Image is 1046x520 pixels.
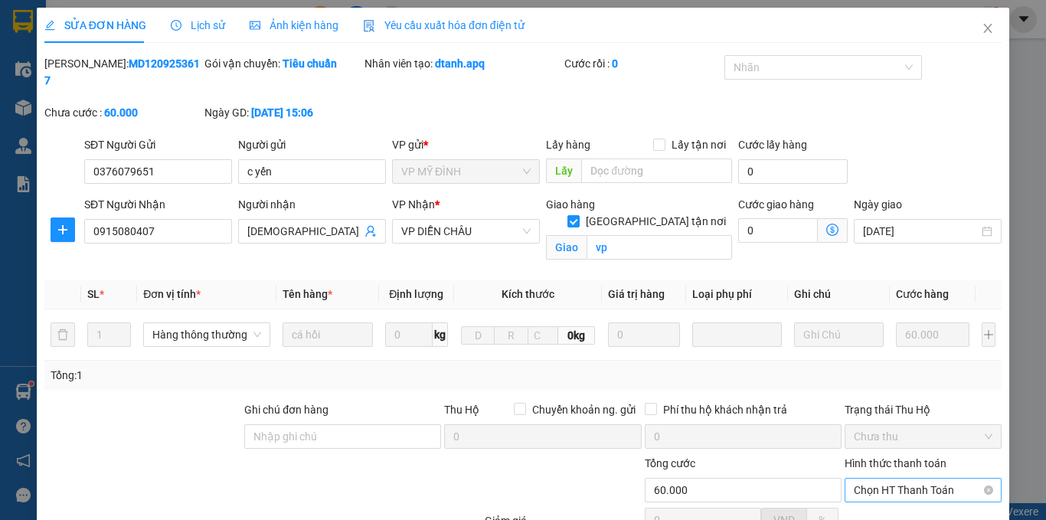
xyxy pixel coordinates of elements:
div: Người nhận [238,196,386,213]
strong: CHUYỂN PHÁT NHANH AN PHÚ QUÝ [22,12,132,62]
div: VP gửi [392,136,540,153]
span: Chọn HT Thanh Toán [854,479,992,502]
div: [PERSON_NAME]: [44,55,201,89]
input: 0 [896,322,969,347]
label: Cước giao hàng [738,198,814,211]
input: Ghi chú đơn hàng [244,424,441,449]
span: Lấy hàng [546,139,590,151]
label: Cước lấy hàng [738,139,807,151]
b: Tiêu chuẩn [283,57,337,70]
span: Tên hàng [283,288,332,300]
span: VP DIỄN CHÂU [401,220,531,243]
span: Cước hàng [896,288,949,300]
div: SĐT Người Nhận [84,196,232,213]
label: Ngày giao [854,198,902,211]
div: Nhân viên tạo: [364,55,561,72]
th: Loại phụ phí [686,280,788,309]
div: Chưa cước : [44,104,201,121]
span: Kích thước [502,288,554,300]
div: Gói vận chuyển: [204,55,361,72]
span: VP MỸ ĐÌNH [401,160,531,183]
button: delete [51,322,75,347]
input: 0 [608,322,679,347]
th: Ghi chú [788,280,890,309]
span: Đơn vị tính [143,288,201,300]
input: C [528,326,558,345]
span: picture [250,20,260,31]
span: kg [433,322,448,347]
button: Close [966,8,1009,51]
span: user-add [364,225,377,237]
span: Chuyển khoản ng. gửi [526,401,642,418]
img: icon [363,20,375,32]
span: Yêu cầu xuất hóa đơn điện tử [363,19,525,31]
span: Lấy tận nơi [665,136,732,153]
input: R [494,326,528,345]
span: Lịch sử [171,19,225,31]
b: 60.000 [104,106,138,119]
span: Chưa thu [854,425,992,448]
img: logo [8,83,18,159]
input: Dọc đường [581,159,732,183]
input: D [461,326,495,345]
span: Giao hàng [546,198,595,211]
div: Trạng thái Thu Hộ [845,401,1002,418]
span: Lấy [546,159,581,183]
div: Cước rồi : [564,55,721,72]
b: [DATE] 15:06 [251,106,313,119]
input: VD: Bàn, Ghế [283,322,373,347]
input: Ghi Chú [794,322,884,347]
label: Ghi chú đơn hàng [244,404,329,416]
button: plus [51,217,75,242]
input: Cước lấy hàng [738,159,848,184]
input: Cước giao hàng [738,218,818,243]
span: 0kg [558,326,596,345]
span: SỬA ĐƠN HÀNG [44,19,146,31]
div: Ngày GD: [204,104,361,121]
span: Định lượng [389,288,443,300]
div: Tổng: 1 [51,367,405,384]
b: dtanh.apq [435,57,485,70]
span: VP Nhận [392,198,435,211]
span: plus [51,224,74,236]
span: Giao [546,235,587,260]
div: SĐT Người Gửi [84,136,232,153]
span: Thu Hộ [444,404,479,416]
span: edit [44,20,55,31]
span: Hàng thông thường [152,323,261,346]
b: 0 [612,57,618,70]
span: Ảnh kiện hàng [250,19,338,31]
span: close-circle [984,486,993,495]
input: Giao tận nơi [587,235,732,260]
label: Hình thức thanh toán [845,457,946,469]
span: [GEOGRAPHIC_DATA], [GEOGRAPHIC_DATA] ↔ [GEOGRAPHIC_DATA] [21,65,134,117]
input: Ngày giao [863,223,979,240]
span: Tổng cước [645,457,695,469]
span: clock-circle [171,20,181,31]
div: Người gửi [238,136,386,153]
span: Giá trị hàng [608,288,665,300]
button: plus [982,322,995,347]
span: SL [87,288,100,300]
span: Phí thu hộ khách nhận trả [657,401,793,418]
span: dollar-circle [826,224,838,236]
span: [GEOGRAPHIC_DATA] tận nơi [580,213,732,230]
span: close [982,22,994,34]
